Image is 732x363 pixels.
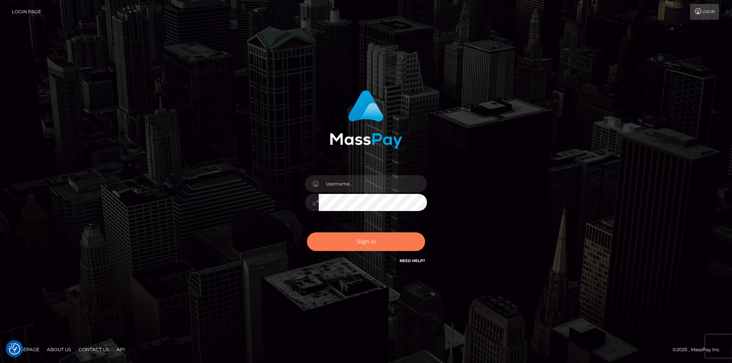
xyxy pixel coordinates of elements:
[44,344,74,355] a: About Us
[114,344,128,355] a: API
[12,4,41,20] a: Login Page
[319,175,427,192] input: Username...
[307,232,425,251] button: Sign in
[400,258,425,263] a: Need Help?
[8,344,42,355] a: Homepage
[9,343,20,355] img: Revisit consent button
[9,343,20,355] button: Consent Preferences
[330,90,402,149] img: MassPay Login
[673,345,726,354] div: © 2025 , MassPay Inc.
[75,344,112,355] a: Contact Us
[690,4,719,20] a: Login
